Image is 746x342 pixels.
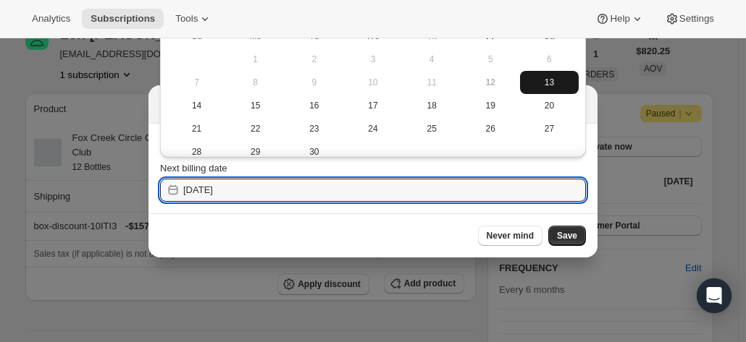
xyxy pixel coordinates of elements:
[526,54,573,65] span: 6
[520,94,579,117] button: Saturday September 20 2025
[587,9,653,29] button: Help
[467,54,514,65] span: 5
[226,94,285,117] button: Monday September 15 2025
[520,71,579,94] button: Saturday September 13 2025
[232,77,279,88] span: 8
[467,100,514,111] span: 19
[285,71,343,94] button: Tuesday September 9 2025
[487,230,534,241] span: Never mind
[167,117,226,140] button: Sunday September 21 2025
[290,54,338,65] span: 2
[461,71,520,94] button: Today Friday September 12 2025
[232,54,279,65] span: 1
[173,123,220,134] span: 21
[167,140,226,163] button: Sunday September 28 2025
[408,100,456,111] span: 18
[403,117,461,140] button: Thursday September 25 2025
[526,77,573,88] span: 13
[343,117,402,140] button: Wednesday September 24 2025
[349,123,396,134] span: 24
[285,48,343,71] button: Tuesday September 2 2025
[520,48,579,71] button: Saturday September 6 2025
[679,13,714,25] span: Settings
[610,13,629,25] span: Help
[467,123,514,134] span: 26
[290,123,338,134] span: 23
[226,140,285,163] button: Monday September 29 2025
[461,117,520,140] button: Friday September 26 2025
[408,54,456,65] span: 4
[349,77,396,88] span: 10
[349,100,396,111] span: 17
[173,77,220,88] span: 7
[548,226,586,246] button: Save
[232,123,279,134] span: 22
[343,94,402,117] button: Wednesday September 17 2025
[526,123,573,134] span: 27
[520,117,579,140] button: Saturday September 27 2025
[82,9,164,29] button: Subscriptions
[343,48,402,71] button: Wednesday September 3 2025
[226,48,285,71] button: Monday September 1 2025
[697,278,732,313] div: Open Intercom Messenger
[467,77,514,88] span: 12
[167,71,226,94] button: Sunday September 7 2025
[408,77,456,88] span: 11
[403,48,461,71] button: Thursday September 4 2025
[461,94,520,117] button: Friday September 19 2025
[175,13,198,25] span: Tools
[349,54,396,65] span: 3
[23,9,79,29] button: Analytics
[403,94,461,117] button: Thursday September 18 2025
[290,77,338,88] span: 9
[160,163,227,174] span: Next billing date
[232,146,279,158] span: 29
[557,230,577,241] span: Save
[478,226,542,246] button: Never mind
[173,146,220,158] span: 28
[91,13,155,25] span: Subscriptions
[285,140,343,163] button: Tuesday September 30 2025
[232,100,279,111] span: 15
[343,71,402,94] button: Wednesday September 10 2025
[285,94,343,117] button: Tuesday September 16 2025
[526,100,573,111] span: 20
[285,117,343,140] button: Tuesday September 23 2025
[461,48,520,71] button: Friday September 5 2025
[226,117,285,140] button: Monday September 22 2025
[290,146,338,158] span: 30
[173,100,220,111] span: 14
[656,9,723,29] button: Settings
[32,13,70,25] span: Analytics
[167,9,221,29] button: Tools
[408,123,456,134] span: 25
[403,71,461,94] button: Thursday September 11 2025
[226,71,285,94] button: Monday September 8 2025
[290,100,338,111] span: 16
[167,94,226,117] button: Sunday September 14 2025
